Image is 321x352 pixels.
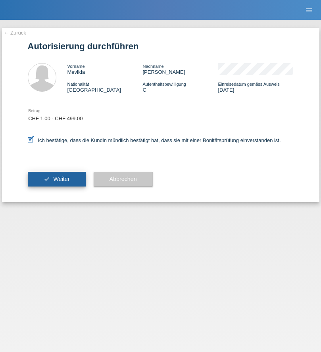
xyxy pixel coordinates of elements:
span: Einreisedatum gemäss Ausweis [218,82,279,87]
span: Abbrechen [110,176,137,182]
span: Vorname [67,64,85,69]
div: [PERSON_NAME] [142,63,218,75]
h1: Autorisierung durchführen [28,41,294,51]
button: check Weiter [28,172,86,187]
span: Nachname [142,64,163,69]
span: Nationalität [67,82,89,87]
a: menu [301,8,317,12]
a: ← Zurück [4,30,26,36]
i: menu [305,6,313,14]
label: Ich bestätige, dass die Kundin mündlich bestätigt hat, dass sie mit einer Bonitätsprüfung einvers... [28,137,281,143]
div: [GEOGRAPHIC_DATA] [67,81,143,93]
div: C [142,81,218,93]
div: Mevlida [67,63,143,75]
span: Weiter [53,176,69,182]
div: [DATE] [218,81,293,93]
button: Abbrechen [94,172,153,187]
span: Aufenthaltsbewilligung [142,82,186,87]
i: check [44,176,50,182]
